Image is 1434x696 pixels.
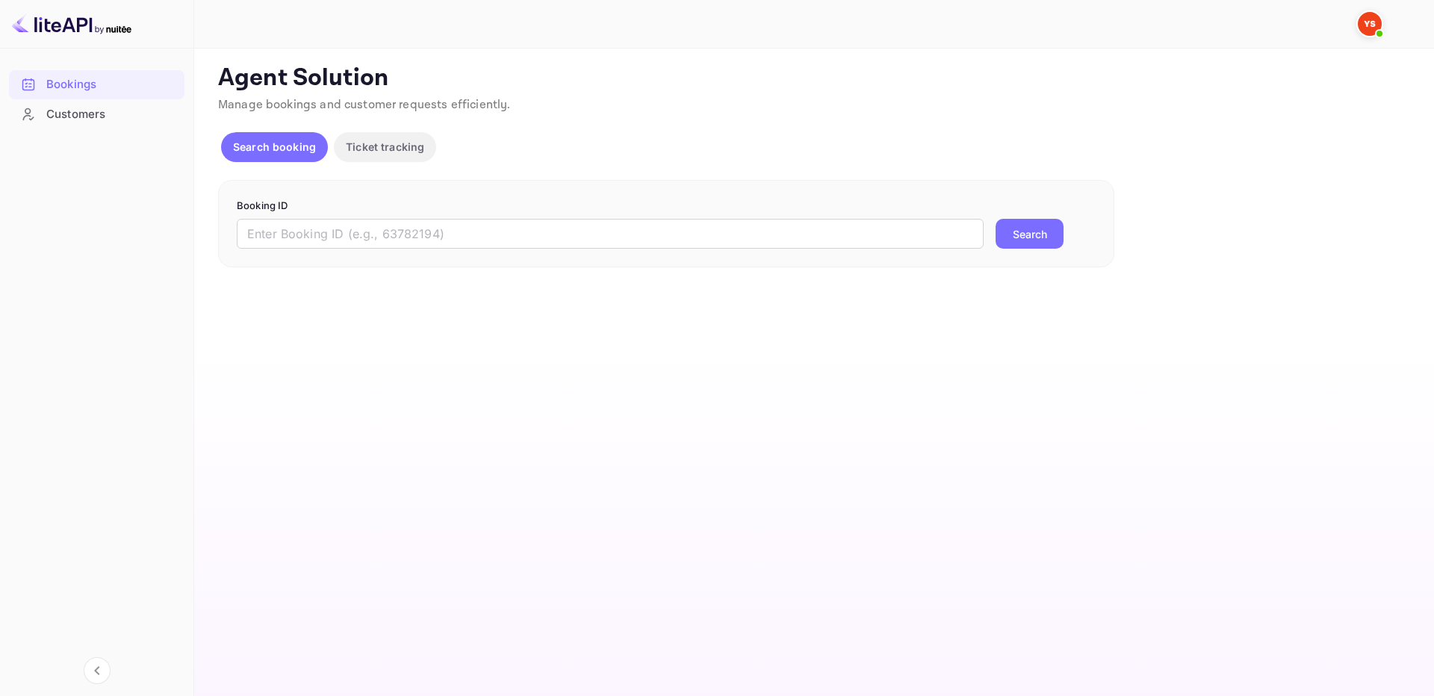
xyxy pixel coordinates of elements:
span: Manage bookings and customer requests efficiently. [218,97,511,113]
a: Bookings [9,70,184,98]
p: Ticket tracking [346,139,424,155]
div: Bookings [9,70,184,99]
button: Search [996,219,1064,249]
div: Customers [9,100,184,129]
p: Agent Solution [218,63,1407,93]
a: Customers [9,100,184,128]
input: Enter Booking ID (e.g., 63782194) [237,219,984,249]
p: Booking ID [237,199,1096,214]
p: Search booking [233,139,316,155]
div: Bookings [46,76,177,93]
div: Customers [46,106,177,123]
img: LiteAPI logo [12,12,131,36]
button: Collapse navigation [84,657,111,684]
img: Yandex Support [1358,12,1382,36]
